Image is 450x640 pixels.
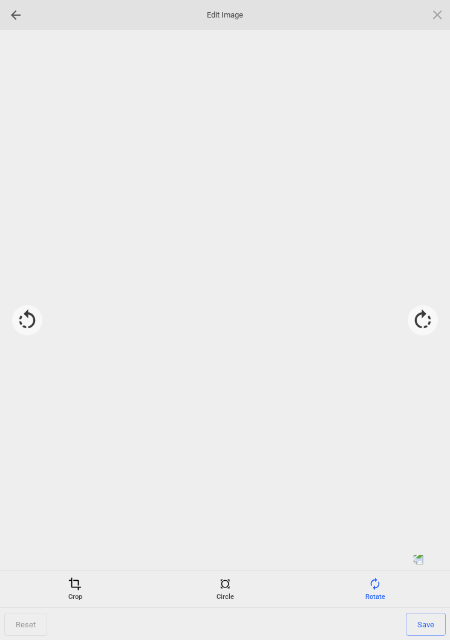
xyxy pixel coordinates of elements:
span: Click here or hit ESC to close picker [431,8,444,21]
span: Save [406,613,446,636]
div: Crop [3,577,147,601]
div: Rotate 90° [408,305,438,335]
div: Go back [6,5,25,25]
div: Rotate -90° [12,305,42,335]
div: Circle [153,577,297,601]
div: Rotate [303,577,447,601]
span: Edit Image [165,10,285,21]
